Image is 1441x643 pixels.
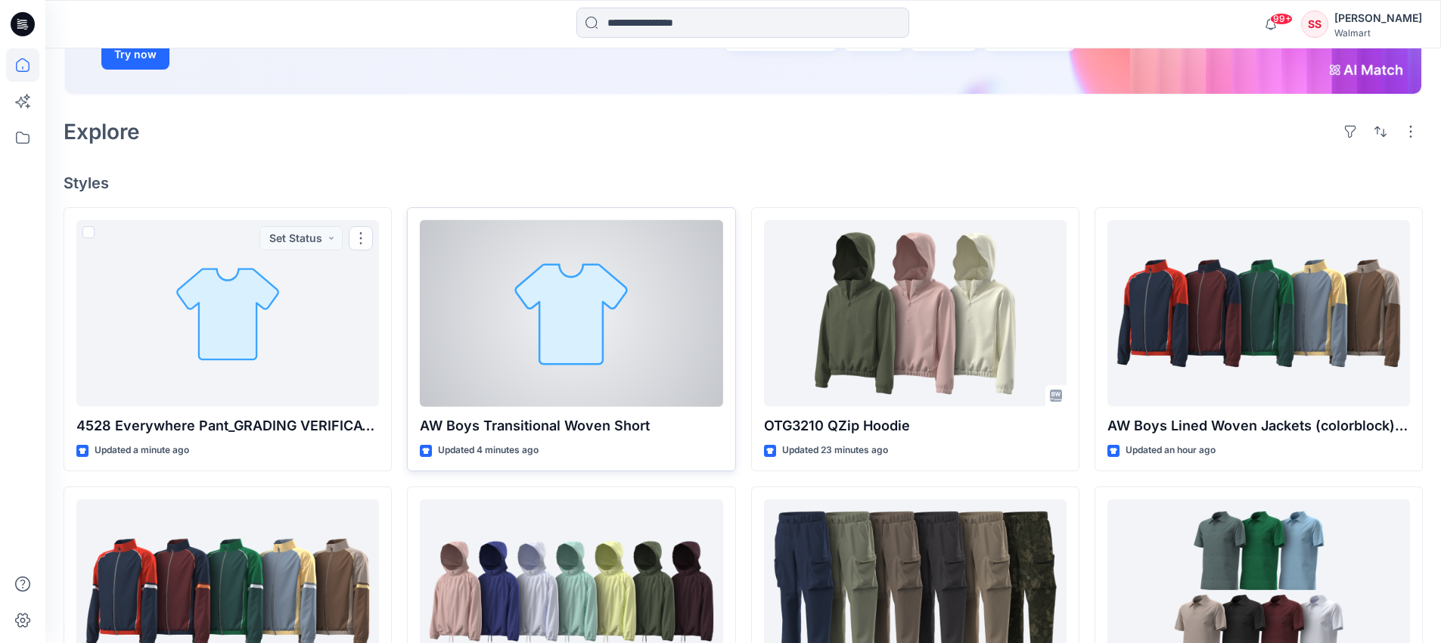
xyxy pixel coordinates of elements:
[1107,415,1410,436] p: AW Boys Lined Woven Jackets (colorblock) Option 2
[95,443,189,458] p: Updated a minute ago
[101,39,169,70] button: Try now
[438,443,539,458] p: Updated 4 minutes ago
[64,174,1423,192] h4: Styles
[1334,9,1422,27] div: [PERSON_NAME]
[420,415,722,436] p: AW Boys Transitional Woven Short
[1107,220,1410,407] a: AW Boys Lined Woven Jackets (colorblock) Option 2
[1270,13,1293,25] span: 99+
[764,415,1067,436] p: OTG3210 QZip Hoodie
[76,415,379,436] p: 4528 Everywhere Pant_GRADING VERIFICATION1
[1301,11,1328,38] div: SS
[64,120,140,144] h2: Explore
[76,220,379,407] a: 4528 Everywhere Pant_GRADING VERIFICATION1
[764,220,1067,407] a: OTG3210 QZip Hoodie
[420,220,722,407] a: AW Boys Transitional Woven Short
[782,443,888,458] p: Updated 23 minutes ago
[1334,27,1422,39] div: Walmart
[1126,443,1216,458] p: Updated an hour ago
